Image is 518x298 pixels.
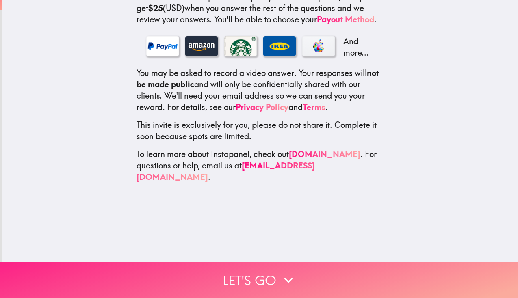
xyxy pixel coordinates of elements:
p: This invite is exclusively for you, please do not share it. Complete it soon because spots are li... [137,119,384,142]
p: To learn more about Instapanel, check out . For questions or help, email us at . [137,149,384,183]
b: $25 [148,3,163,13]
p: You may be asked to record a video answer. Your responses will and will only be confidentially sh... [137,67,384,113]
a: Privacy Policy [236,102,288,112]
a: Payout Method [317,14,374,24]
a: Terms [303,102,325,112]
p: And more... [341,36,374,58]
a: [DOMAIN_NAME] [289,149,360,159]
a: [EMAIL_ADDRESS][DOMAIN_NAME] [137,160,315,182]
b: not be made public [137,68,379,89]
